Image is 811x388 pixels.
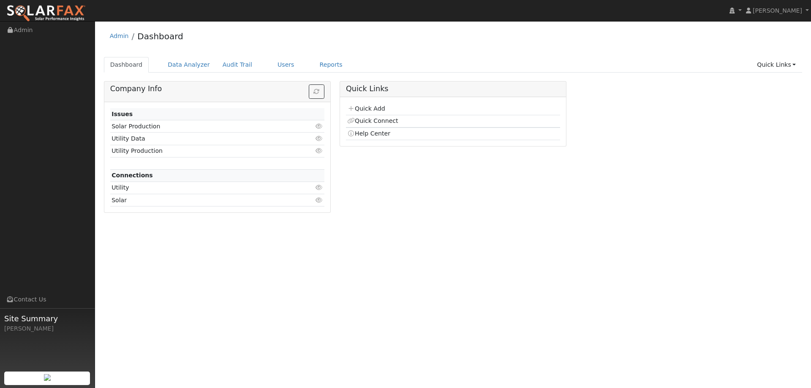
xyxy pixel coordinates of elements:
a: Admin [110,33,129,39]
span: Site Summary [4,313,90,324]
a: Quick Connect [347,117,398,124]
td: Solar [110,194,290,206]
a: Reports [313,57,349,73]
strong: Connections [112,172,153,179]
span: [PERSON_NAME] [753,7,802,14]
div: [PERSON_NAME] [4,324,90,333]
a: Quick Links [751,57,802,73]
a: Dashboard [137,31,183,41]
a: Dashboard [104,57,149,73]
a: Users [271,57,301,73]
td: Utility Production [110,145,290,157]
a: Quick Add [347,105,385,112]
a: Data Analyzer [161,57,216,73]
i: Click to view [316,136,323,141]
strong: Issues [112,111,133,117]
i: Click to view [316,185,323,190]
img: retrieve [44,374,51,381]
td: Solar Production [110,120,290,133]
img: SolarFax [6,5,86,22]
h5: Quick Links [346,84,560,93]
i: Click to view [316,197,323,203]
td: Utility Data [110,133,290,145]
i: Click to view [316,123,323,129]
h5: Company Info [110,84,324,93]
a: Help Center [347,130,390,137]
i: Click to view [316,148,323,154]
td: Utility [110,182,290,194]
a: Audit Trail [216,57,259,73]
